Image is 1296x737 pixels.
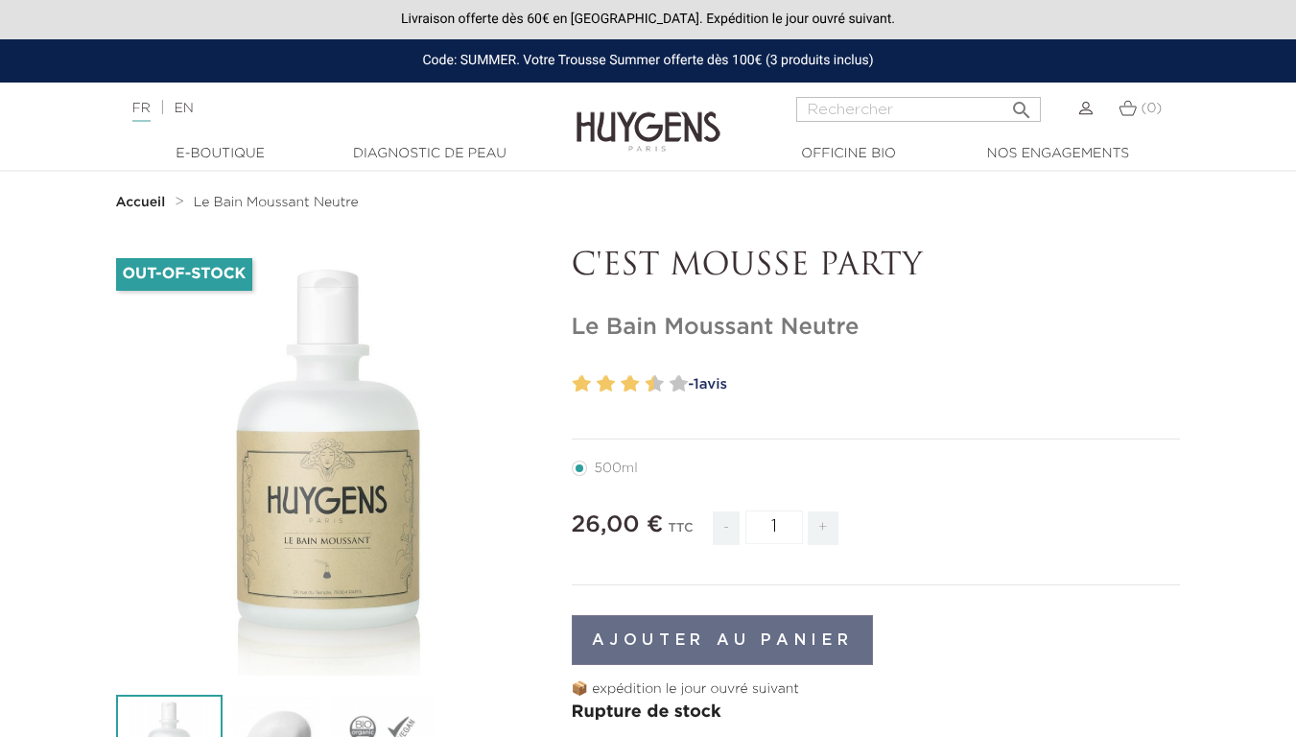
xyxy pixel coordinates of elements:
label: 10 [673,370,688,398]
li: Out-of-Stock [116,258,253,291]
h1: Le Bain Moussant Neutre [572,314,1181,342]
div: | [123,97,526,120]
div: TTC [669,508,694,559]
span: - [713,511,740,545]
label: 1 [569,370,576,398]
a: Le Bain Moussant Neutre [194,195,359,210]
input: Quantité [745,511,803,544]
button:  [1004,91,1039,117]
span: 1 [694,377,699,392]
label: 5 [617,370,624,398]
span: 26,00 € [572,513,664,536]
button: Ajouter au panier [572,615,874,665]
a: Diagnostic de peau [334,144,526,164]
strong: Accueil [116,196,166,209]
input: Rechercher [796,97,1041,122]
label: 8 [649,370,664,398]
span: (0) [1141,102,1162,115]
label: 4 [601,370,615,398]
span: Le Bain Moussant Neutre [194,196,359,209]
i:  [1010,93,1033,116]
label: 500ml [572,461,661,476]
label: 9 [666,370,672,398]
label: 2 [577,370,591,398]
a: -1avis [682,370,1181,399]
p: C'EST MOUSSE PARTY [572,249,1181,285]
span: Rupture de stock [572,703,721,721]
a: EN [174,102,193,115]
a: Officine Bio [753,144,945,164]
label: 6 [625,370,640,398]
a: FR [132,102,151,122]
a: E-Boutique [125,144,317,164]
a: Nos engagements [962,144,1154,164]
label: 7 [641,370,648,398]
span: + [808,511,838,545]
img: Huygens [577,81,720,155]
p: 📦 expédition le jour ouvré suivant [572,679,1181,700]
a: Accueil [116,195,170,210]
label: 3 [593,370,600,398]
